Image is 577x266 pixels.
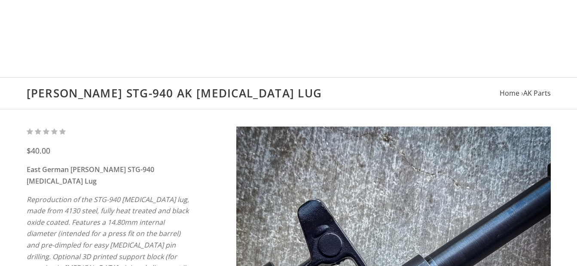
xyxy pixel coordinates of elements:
[521,88,551,99] li: ›
[523,88,551,98] a: AK Parts
[500,88,519,98] a: Home
[27,145,50,156] span: $40.00
[27,165,154,186] strong: East German [PERSON_NAME] STG-940 [MEDICAL_DATA] Lug
[27,195,189,261] em: Reproduction of the STG-940 [MEDICAL_DATA] lug, made from 4130 steel, fully heat treated and blac...
[27,86,551,100] h1: [PERSON_NAME] STG-940 AK [MEDICAL_DATA] Lug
